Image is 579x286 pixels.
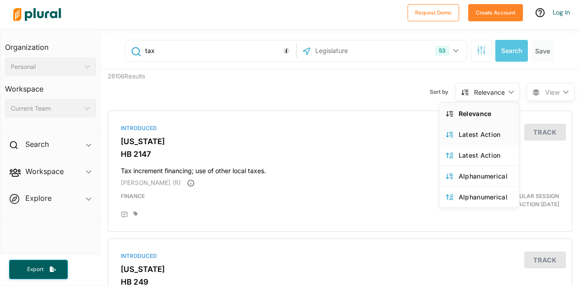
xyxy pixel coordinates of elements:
h4: Tax increment financing; use of other local taxes. [121,163,559,175]
div: Latest Action [459,151,513,159]
h3: Organization [5,34,96,54]
div: Relevance [459,110,513,117]
h3: [US_STATE] [121,137,559,146]
input: Enter keywords, bill # or legislator name [144,42,293,59]
input: Legislature [314,42,411,59]
div: Tooltip anchor [282,47,290,55]
div: Current Team [11,104,81,113]
div: Personal [11,62,81,72]
a: Request Demo [408,7,459,17]
h3: [US_STATE] [121,265,559,274]
span: Export [21,266,50,273]
div: Latest Action: [DATE] [415,192,566,208]
span: 2025 Regular Session [494,193,559,199]
button: 53 [432,42,465,59]
h3: Workspace [5,76,96,96]
h3: HB 2147 [121,150,559,159]
a: Relevance [440,103,519,124]
a: Alphanumerical [440,186,519,207]
div: Alphanumerical [459,172,513,180]
div: Add tags [133,211,138,217]
h2: Search [25,139,49,149]
span: Sort by [430,88,456,96]
a: Log In [553,8,570,16]
div: Introduced [121,124,559,132]
button: Create Account [468,4,523,21]
span: View [545,87,560,97]
a: Latest Action [440,124,519,145]
button: Search [495,40,528,62]
span: Search Filters [477,46,486,53]
div: 28106 Results [101,69,220,104]
a: Create Account [468,7,523,17]
button: Save [532,40,554,62]
a: Latest Action [440,145,519,165]
span: Finance [121,193,145,199]
div: Latest Action [459,131,513,138]
button: Request Demo [408,4,459,21]
button: Track [524,252,566,268]
div: Introduced [121,252,559,260]
div: Alphanumerical [459,193,513,201]
div: Add Position Statement [121,211,128,218]
span: [PERSON_NAME] (R) [121,179,181,186]
a: Alphanumerical [440,165,519,186]
div: Relevance [474,87,505,97]
button: Export [9,260,68,279]
button: Track [524,124,566,141]
div: 53 [435,46,449,56]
